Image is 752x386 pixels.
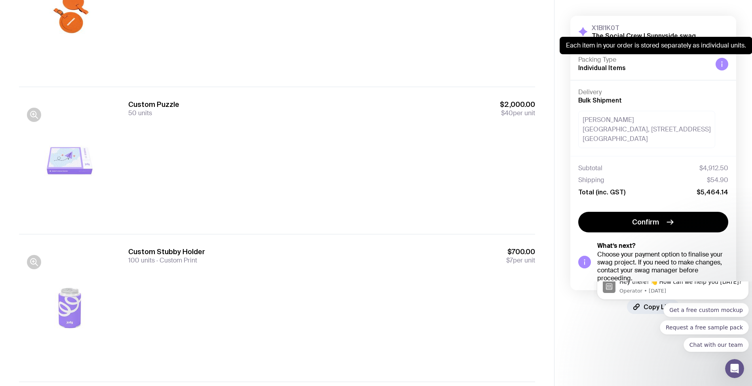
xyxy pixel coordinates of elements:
[506,256,513,264] span: $7
[66,39,155,53] button: Quick reply: Request a free sample pack
[578,56,709,64] h4: Packing Type
[155,256,197,264] span: Custom Print
[128,109,152,117] span: 50 units
[70,21,155,36] button: Quick reply: Get a free custom mockup
[3,21,155,70] div: Quick reply options
[578,188,625,196] span: Total (inc. GST)
[506,247,535,257] span: $700.00
[592,32,696,40] h2: The Social Crew | Sunnyside swag
[506,257,535,264] span: per unit
[594,281,752,382] iframe: Intercom notifications message
[26,6,149,13] p: Message from Operator, sent 6d ago
[707,176,728,184] span: $54.90
[90,56,155,70] button: Quick reply: Chat with our team
[597,242,728,250] h5: What’s next?
[500,109,535,117] span: per unit
[699,164,728,172] span: $4,912.50
[578,64,626,71] span: Individual Items
[578,97,622,104] span: Bulk Shipment
[697,188,728,196] span: $5,464.14
[597,251,728,282] div: Choose your payment option to finalise your swag project. If you need to make changes, contact yo...
[632,217,659,227] span: Confirm
[725,359,744,378] iframe: Intercom live chat
[501,109,513,117] span: $40
[578,111,715,148] div: [PERSON_NAME] [GEOGRAPHIC_DATA], [STREET_ADDRESS] [GEOGRAPHIC_DATA]
[578,88,728,96] h4: Delivery
[128,256,155,264] span: 100 units
[128,100,179,109] h3: Custom Puzzle
[592,24,696,32] h3: X1BI1K0T
[500,100,535,109] span: $2,000.00
[128,247,205,257] h3: Custom Stubby Holder
[578,164,602,172] span: Subtotal
[578,176,604,184] span: Shipping
[578,212,728,232] button: Confirm
[566,42,746,49] p: Each item in your order is stored separately as individual units.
